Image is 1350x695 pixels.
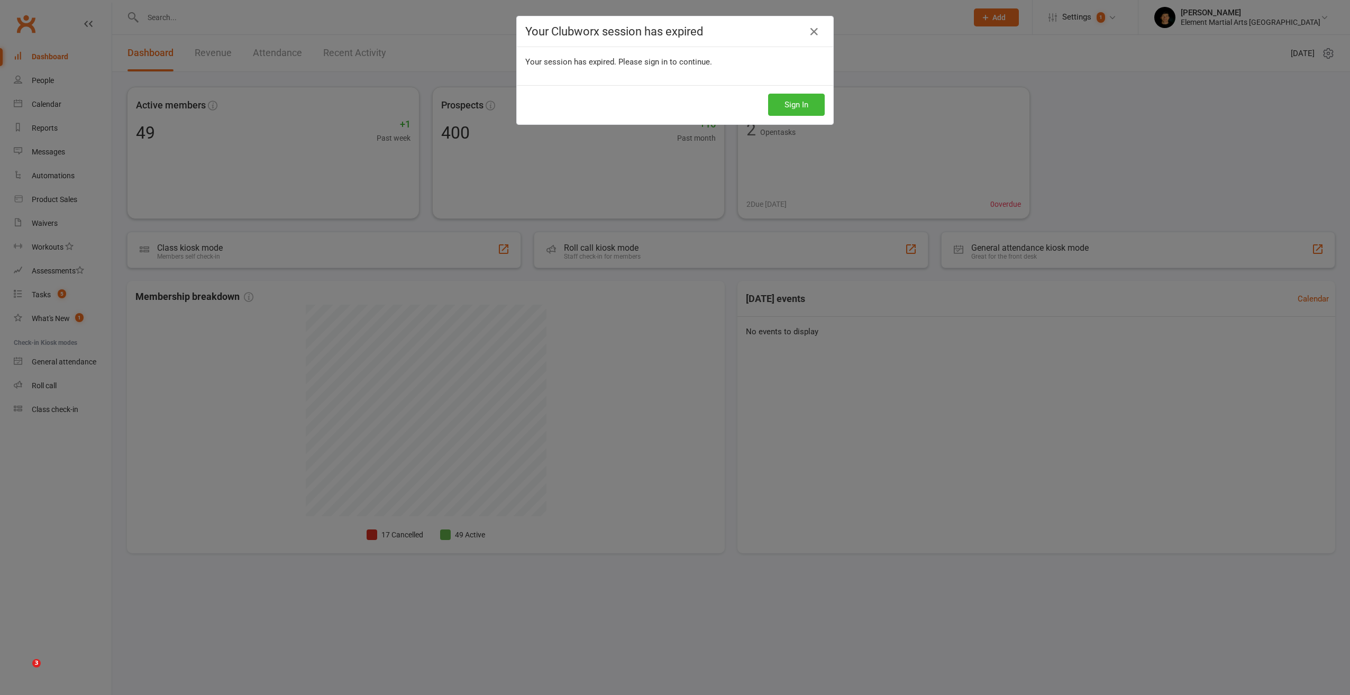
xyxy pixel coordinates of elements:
[806,23,823,40] a: Close
[11,659,36,684] iframe: Intercom live chat
[768,94,825,116] button: Sign In
[32,659,41,667] span: 3
[525,25,825,38] h4: Your Clubworx session has expired
[525,57,712,67] span: Your session has expired. Please sign in to continue.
